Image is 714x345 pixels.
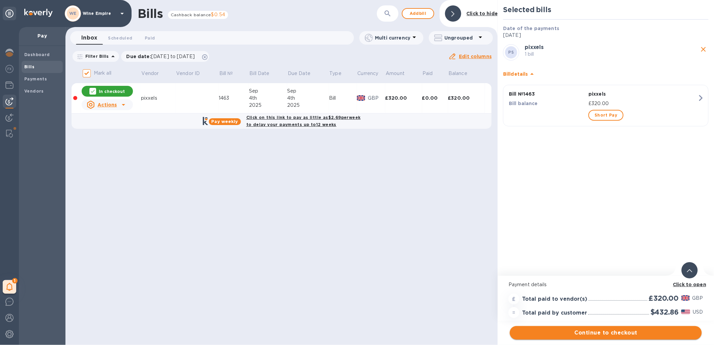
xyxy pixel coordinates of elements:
[171,12,211,17] span: Cashback balance
[287,95,329,102] div: 4th
[595,111,617,119] span: Short Pay
[459,54,492,59] u: Edit columns
[219,70,242,77] span: Bill №
[142,70,168,77] span: Vendor
[24,76,47,81] b: Payments
[151,54,195,59] span: [DATE] to [DATE]
[503,63,709,85] div: Billdetails
[83,53,109,59] p: Filter Bills
[503,71,528,77] b: Bill details
[509,281,703,288] p: Payment details
[522,310,587,316] h3: Total paid by customer
[509,100,586,107] p: Bill balance
[525,51,698,58] p: 1 bill
[513,296,516,302] strong: £
[368,95,385,102] p: GBP
[503,85,709,126] button: Bill №1463pixxelsBill balance£320.00Short Pay
[651,308,679,316] h2: $432.86
[5,81,13,89] img: Wallets
[69,11,77,16] b: WE
[98,102,117,107] u: Actions
[287,102,329,109] div: 2025
[385,95,422,101] div: £320.00
[83,11,116,16] p: Wine Empire
[99,89,125,94] p: In checkout
[3,7,16,20] div: Unpin categories
[681,310,690,314] img: USD
[288,70,319,77] span: Due Date
[246,115,361,127] b: Click on this link to pay as little as $2.69 per week to delay your payments up to 12 weeks
[94,70,111,77] p: Mark all
[330,70,342,77] p: Type
[510,326,702,340] button: Continue to checkout
[24,52,50,57] b: Dashboard
[423,70,442,77] span: Paid
[525,44,544,50] b: pixxels
[127,53,198,60] p: Due date :
[330,70,351,77] span: Type
[588,91,697,97] p: pixxels
[138,6,163,21] h1: Bills
[24,89,44,94] b: Vendors
[588,100,697,107] p: £320.00
[649,294,679,302] h2: £320.00
[503,32,709,39] p: [DATE]
[24,32,60,39] p: Pay
[250,70,278,77] span: Bill Date
[212,119,238,124] b: Pay weekly
[509,50,514,55] b: PS
[422,95,448,101] div: £0.00
[108,34,132,42] span: Scheduled
[249,88,287,95] div: Sep
[673,282,707,287] b: Click to open
[287,88,329,95] div: Sep
[142,70,159,77] p: Vendor
[408,9,428,18] span: Add bill
[329,95,357,102] div: Bill
[448,70,476,77] span: Balance
[402,8,434,19] button: Addbill
[423,70,433,77] p: Paid
[176,70,200,77] p: Vendor ID
[81,33,97,43] span: Inbox
[467,11,498,16] b: Click to hide
[24,9,53,17] img: Logo
[219,70,233,77] p: Bill №
[503,5,709,14] h2: Selected bills
[522,296,587,302] h3: Total paid to vendor(s)
[509,91,586,97] p: Bill № 1463
[250,70,270,77] p: Bill Date
[211,12,225,17] span: $0.54
[121,51,210,62] div: Due date:[DATE] to [DATE]
[12,278,18,284] span: 1
[5,65,13,73] img: Foreign exchange
[448,70,467,77] p: Balance
[515,329,696,337] span: Continue to checkout
[448,95,485,101] div: £320.00
[386,70,413,77] span: Amount
[141,95,176,102] div: pixxels
[249,95,287,102] div: 4th
[386,70,405,77] p: Amount
[509,307,519,318] div: =
[692,295,703,302] p: GBP
[375,34,410,41] p: Multi currency
[698,44,709,54] button: close
[444,34,476,41] p: Ungrouped
[693,309,703,316] p: USD
[288,70,310,77] p: Due Date
[219,95,249,102] div: 1463
[503,26,559,31] b: Date of the payments
[249,102,287,109] div: 2025
[24,64,34,69] b: Bills
[588,110,623,121] button: Short Pay
[176,70,209,77] span: Vendor ID
[145,34,155,42] span: Paid
[358,70,379,77] p: Currency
